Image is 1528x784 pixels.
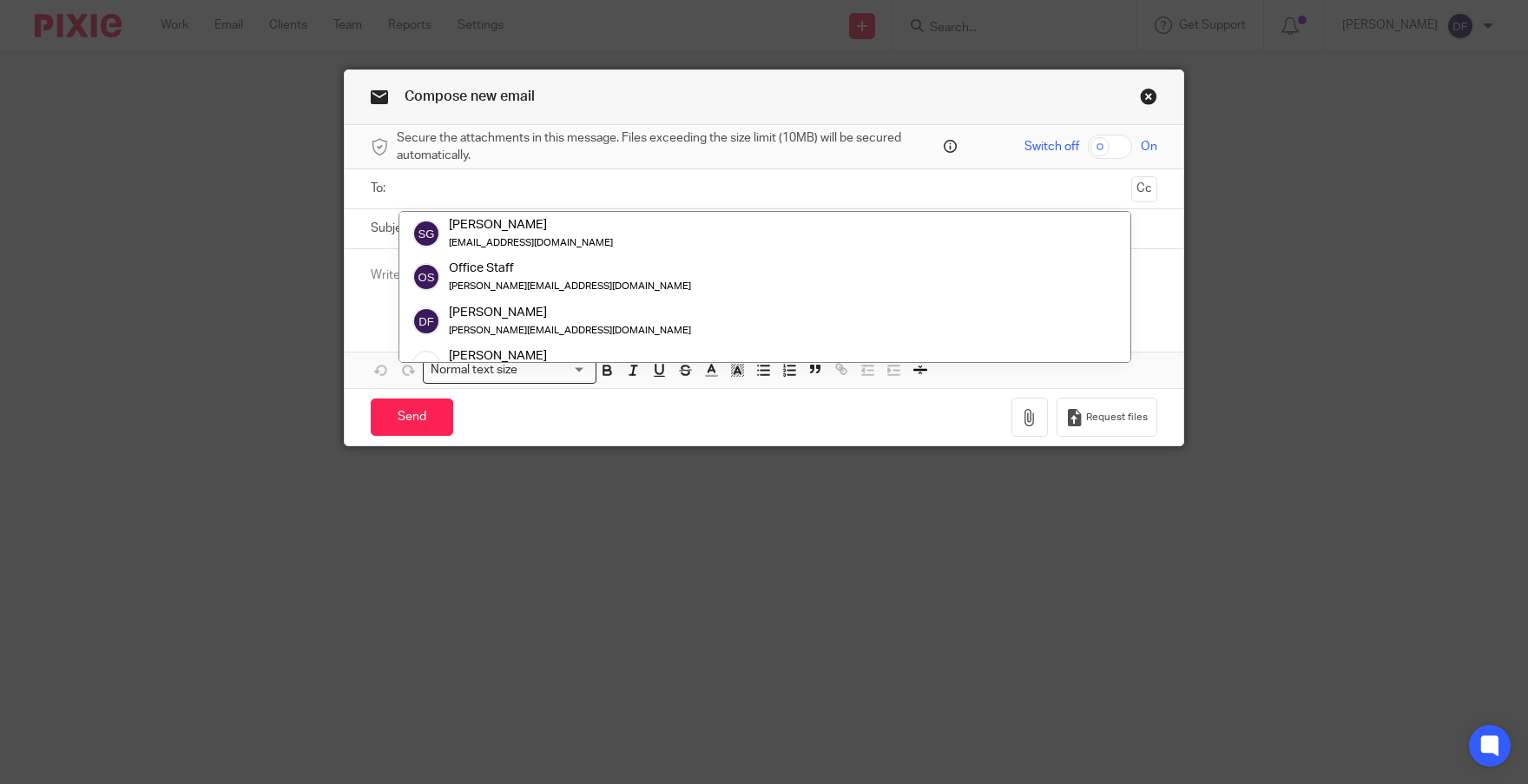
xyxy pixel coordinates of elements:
[1086,411,1148,425] span: Request files
[412,351,440,379] img: _Logo.png
[412,264,440,292] img: svg%3E
[449,216,613,234] div: [PERSON_NAME]
[449,260,691,278] div: Office Staff
[1057,398,1157,437] button: Request files
[405,89,535,103] span: Compose new email
[1140,88,1157,111] a: Close this dialog window
[449,282,691,292] small: [PERSON_NAME][EMAIL_ADDRESS][DOMAIN_NAME]
[371,220,416,237] label: Subject:
[449,347,613,365] div: [PERSON_NAME]
[397,129,939,165] span: Secure the attachments in this message. Files exceeding the size limit (10MB) will be secured aut...
[524,361,586,379] input: Search for option
[371,180,390,197] label: To:
[371,399,453,436] input: Send
[1024,138,1079,155] span: Switch off
[1131,176,1157,202] button: Cc
[412,307,440,335] img: svg%3E
[423,357,596,384] div: Search for option
[449,238,613,247] small: [EMAIL_ADDRESS][DOMAIN_NAME]
[449,304,691,321] div: [PERSON_NAME]
[427,361,522,379] span: Normal text size
[412,220,440,247] img: svg%3E
[449,326,691,335] small: [PERSON_NAME][EMAIL_ADDRESS][DOMAIN_NAME]
[1141,138,1157,155] span: On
